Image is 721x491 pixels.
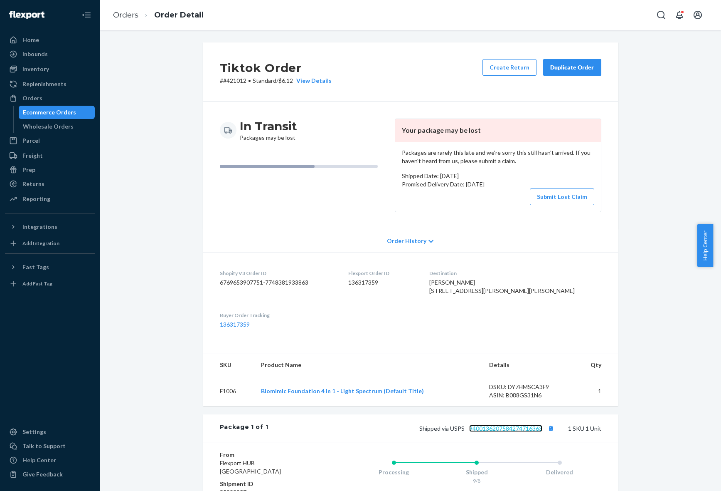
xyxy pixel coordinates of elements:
[261,387,424,394] a: Biomimic Foundation 4 in 1 - Light Spectrum (Default Title)
[220,278,335,287] dd: 6769653907751-7748381933863
[429,279,575,294] span: [PERSON_NAME] [STREET_ADDRESS][PERSON_NAME][PERSON_NAME]
[671,7,688,23] button: Open notifications
[22,36,39,44] div: Home
[113,10,138,20] a: Orders
[435,477,518,484] div: 9/8
[203,354,254,376] th: SKU
[22,166,35,174] div: Prep
[5,192,95,206] a: Reporting
[5,77,95,91] a: Replenishments
[220,312,335,319] dt: Buyer Order Tracking
[23,108,76,117] div: Ecommerce Orders
[5,134,95,147] a: Parcel
[19,106,95,119] a: Ecommerce Orders
[22,94,42,102] div: Orders
[546,423,556,434] button: Copy tracking number
[573,354,618,376] th: Qty
[22,151,43,160] div: Freight
[240,119,297,134] h3: In Transit
[469,425,542,432] a: 9400136207584274716363
[419,425,556,432] span: Shipped via USPS
[5,425,95,439] a: Settings
[220,451,319,459] dt: From
[5,33,95,47] a: Home
[22,50,48,58] div: Inbounds
[482,59,536,76] button: Create Return
[530,188,594,205] button: Submit Lost Claim
[23,122,74,131] div: Wholesale Orders
[22,65,49,73] div: Inventory
[5,237,95,250] a: Add Integration
[5,163,95,176] a: Prep
[697,224,713,267] button: Help Center
[435,468,518,476] div: Shipped
[5,177,95,191] a: Returns
[22,223,57,231] div: Integrations
[78,7,95,23] button: Close Navigation
[22,428,46,436] div: Settings
[253,77,276,84] span: Standard
[387,237,426,245] span: Order History
[5,62,95,76] a: Inventory
[5,220,95,233] button: Integrations
[5,454,95,467] a: Help Center
[9,11,44,19] img: Flexport logo
[348,278,416,287] dd: 136317359
[19,120,95,133] a: Wholesale Orders
[22,80,66,88] div: Replenishments
[254,354,482,376] th: Product Name
[550,63,594,72] div: Duplicate Order
[352,468,436,476] div: Processing
[106,3,210,27] ol: breadcrumbs
[293,77,332,85] button: View Details
[653,7,669,23] button: Open Search Box
[203,376,254,407] td: F1006
[22,195,50,203] div: Reporting
[220,77,332,85] p: # #421012 / $6.12
[220,480,319,488] dt: Shipment ID
[22,280,52,287] div: Add Fast Tag
[348,270,416,277] dt: Flexport Order ID
[518,468,601,476] div: Delivered
[220,459,281,475] span: Flexport HUB [GEOGRAPHIC_DATA]
[220,423,268,434] div: Package 1 of 1
[5,149,95,162] a: Freight
[573,376,618,407] td: 1
[489,383,567,391] div: DSKU: DY7HMSCA3F9
[22,180,44,188] div: Returns
[22,442,66,450] div: Talk to Support
[220,270,335,277] dt: Shopify V3 Order ID
[489,391,567,399] div: ASIN: B088GS31N6
[22,263,49,271] div: Fast Tags
[5,439,95,453] a: Talk to Support
[22,136,40,145] div: Parcel
[5,47,95,61] a: Inbounds
[268,423,601,434] div: 1 SKU 1 Unit
[482,354,574,376] th: Details
[429,270,601,277] dt: Destination
[5,277,95,290] a: Add Fast Tag
[5,92,95,105] a: Orders
[154,10,204,20] a: Order Detail
[5,468,95,481] button: Give Feedback
[22,240,59,247] div: Add Integration
[22,470,63,479] div: Give Feedback
[240,119,297,142] div: Packages may be lost
[395,119,601,142] header: Your package may be lost
[402,149,594,165] p: Packages are rarely this late and we're sorry this still hasn't arrived. If you haven't heard fro...
[689,7,706,23] button: Open account menu
[220,321,250,328] a: 136317359
[543,59,601,76] button: Duplicate Order
[248,77,251,84] span: •
[402,172,594,180] p: Shipped Date: [DATE]
[5,260,95,274] button: Fast Tags
[22,456,56,464] div: Help Center
[402,180,594,188] p: Promised Delivery Date: [DATE]
[220,59,332,77] h2: Tiktok Order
